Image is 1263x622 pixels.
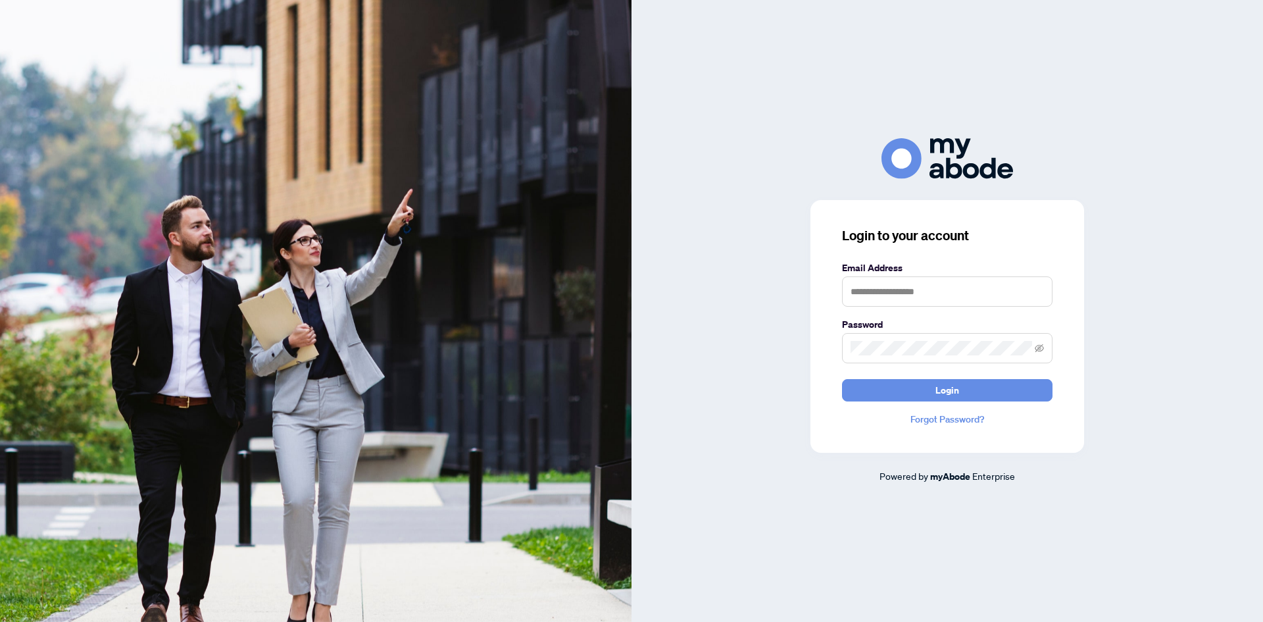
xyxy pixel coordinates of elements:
span: Enterprise [972,470,1015,482]
span: Login [935,380,959,401]
h3: Login to your account [842,226,1052,245]
span: eye-invisible [1035,344,1044,353]
img: ma-logo [881,138,1013,178]
span: Powered by [879,470,928,482]
button: Login [842,379,1052,402]
label: Password [842,317,1052,332]
label: Email Address [842,261,1052,275]
a: Forgot Password? [842,412,1052,427]
a: myAbode [930,469,970,484]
